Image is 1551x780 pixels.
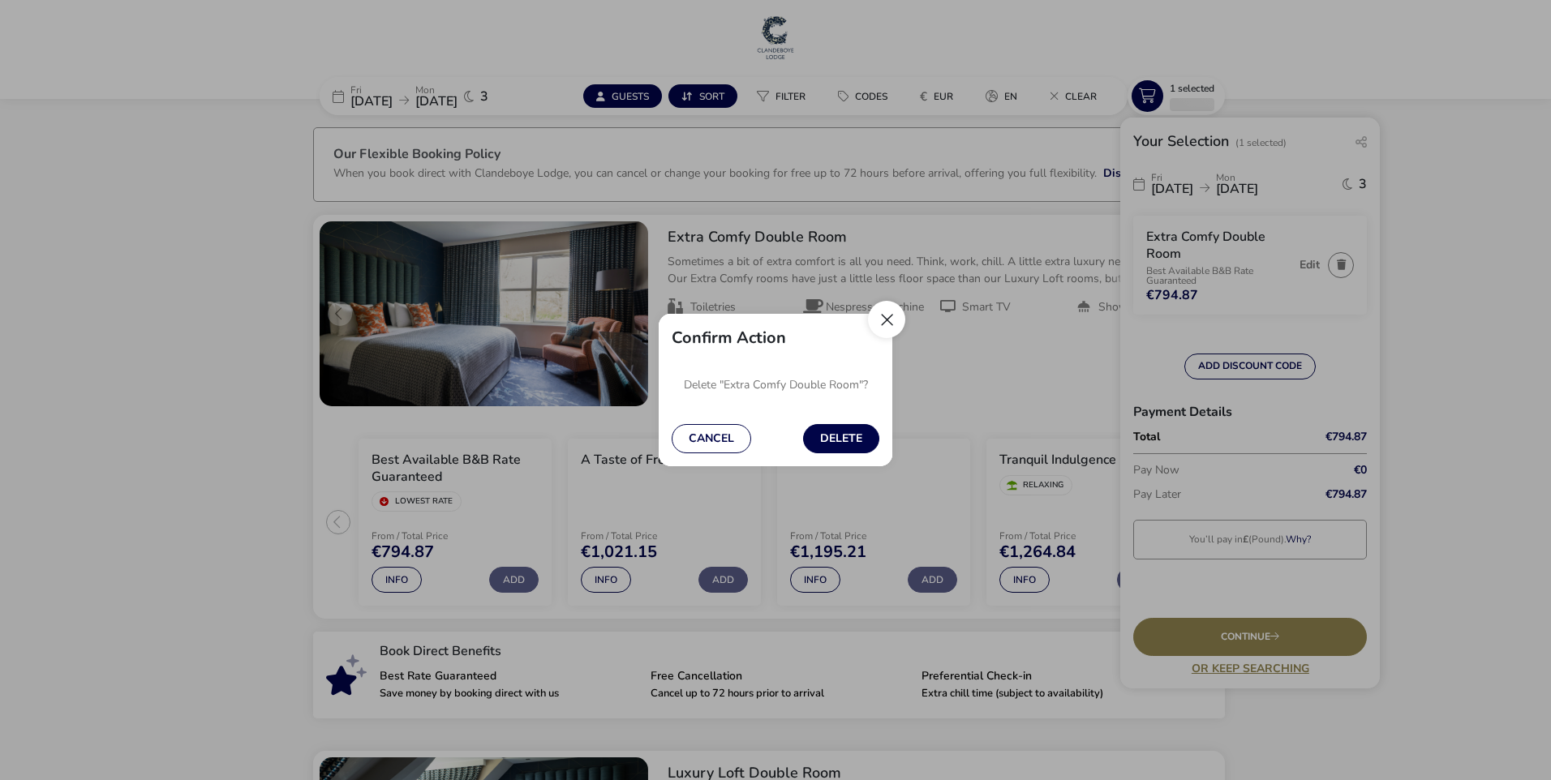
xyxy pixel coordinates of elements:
[868,301,905,338] button: Close
[684,373,868,397] p: Delete "Extra Comfy Double Room"?
[659,314,892,466] div: delete modal
[672,327,786,349] h2: Confirm Action
[803,424,879,453] button: Delete
[672,424,751,453] button: Cancel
